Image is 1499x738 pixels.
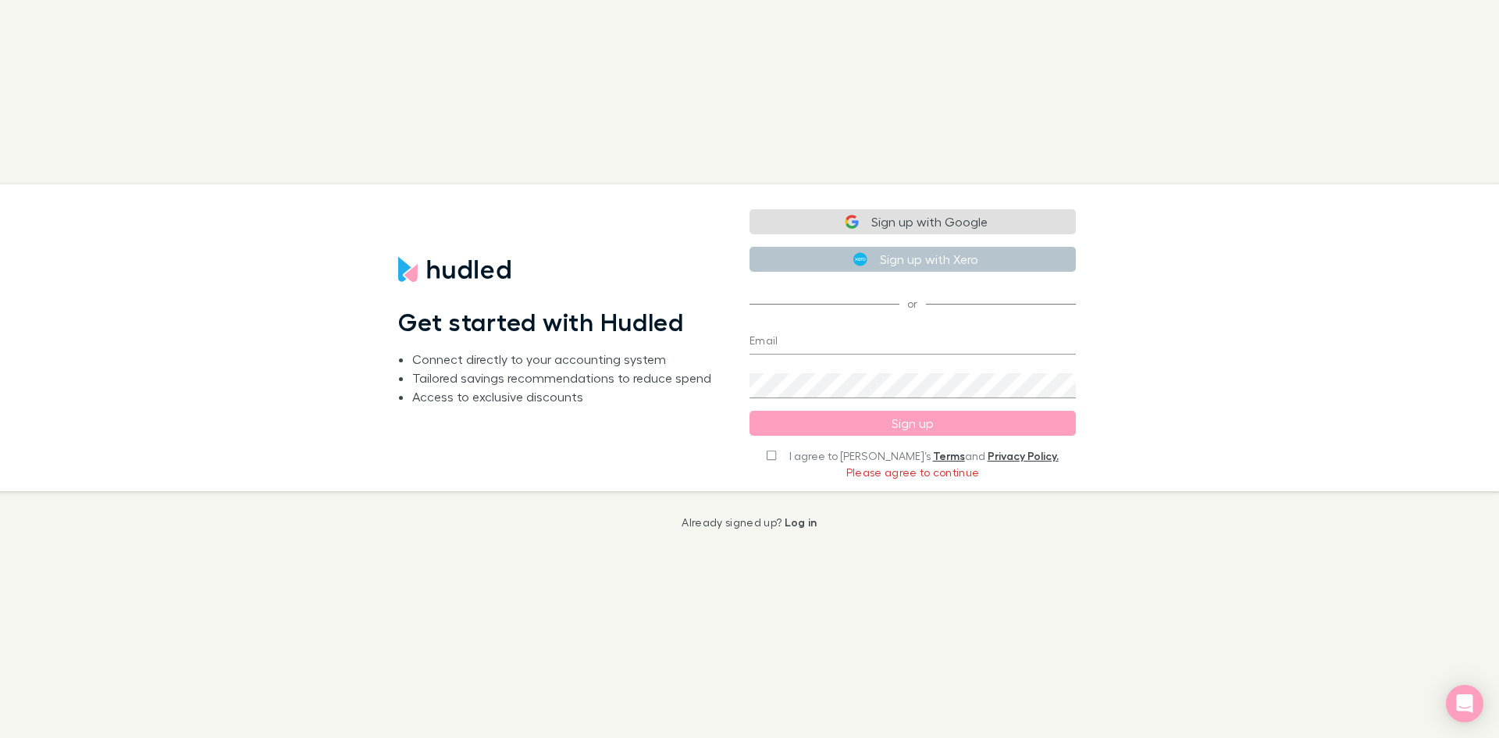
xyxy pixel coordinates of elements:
a: Privacy Policy. [988,449,1059,462]
button: Sign up with Google [749,209,1076,234]
button: Sign up with Xero [749,247,1076,272]
p: Please agree to continue [846,466,980,479]
img: Google logo [845,215,859,229]
div: Open Intercom Messenger [1446,685,1483,722]
img: Xero's logo [853,252,867,266]
span: or [749,303,1076,304]
p: Already signed up? [682,516,817,529]
span: I agree to [PERSON_NAME]’s and [789,448,1059,464]
li: Tailored savings recommendations to reduce spend [412,369,711,387]
li: Access to exclusive discounts [412,387,711,406]
h1: Get started with Hudled [398,307,684,337]
button: Sign up [749,411,1076,436]
img: Hudled's Logo [398,257,511,282]
a: Terms [933,449,965,462]
a: Log in [785,515,817,529]
li: Connect directly to your accounting system [412,350,711,369]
